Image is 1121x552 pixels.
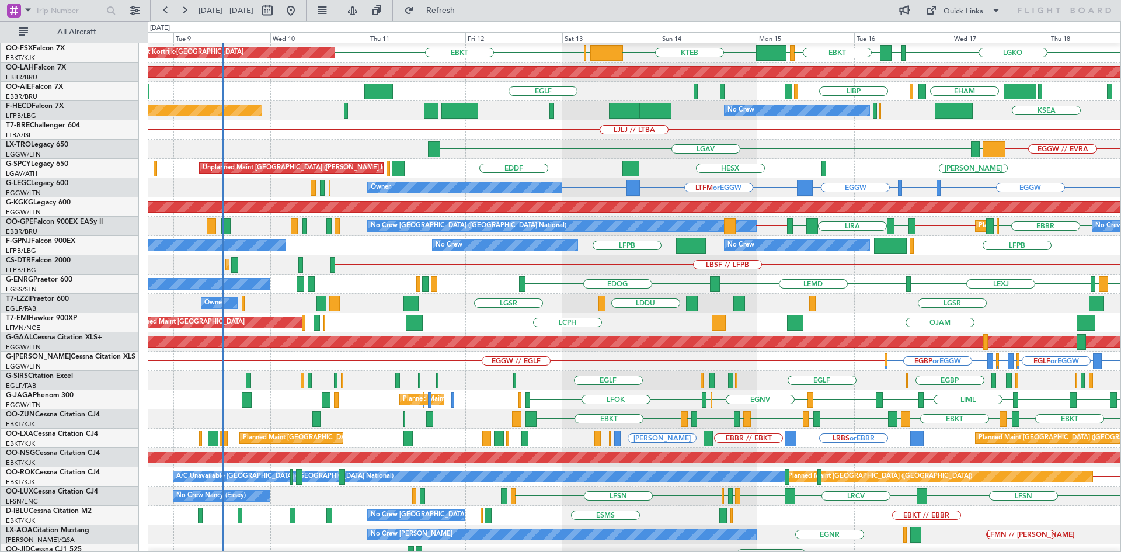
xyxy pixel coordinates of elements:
[204,294,224,312] div: Owner
[6,353,71,360] span: G-[PERSON_NAME]
[6,257,31,264] span: CS-DTR
[6,218,33,225] span: OO-GPE
[6,431,33,438] span: OO-LXA
[920,1,1007,20] button: Quick Links
[6,488,98,495] a: OO-LUXCessna Citation CJ4
[6,150,41,159] a: EGGW/LTN
[6,527,33,534] span: LX-AOA
[403,391,587,408] div: Planned Maint [GEOGRAPHIC_DATA] ([GEOGRAPHIC_DATA])
[6,497,38,506] a: LFSN/ENC
[6,103,64,110] a: F-HECDFalcon 7X
[133,314,245,331] div: Planned Maint [GEOGRAPHIC_DATA]
[6,411,100,418] a: OO-ZUNCessna Citation CJ4
[6,392,33,399] span: G-JAGA
[465,32,563,43] div: Fri 12
[6,381,36,390] a: EGLF/FAB
[6,141,31,148] span: LX-TRO
[6,478,35,487] a: EBKT/KJK
[6,527,89,534] a: LX-AOACitation Mustang
[6,180,31,187] span: G-LEGC
[952,32,1049,43] div: Wed 17
[6,469,35,476] span: OO-ROK
[6,64,66,71] a: OO-LAHFalcon 7X
[6,459,35,467] a: EBKT/KJK
[243,429,454,447] div: Planned Maint [GEOGRAPHIC_DATA] ([GEOGRAPHIC_DATA] National)
[6,276,72,283] a: G-ENRGPraetor 600
[6,199,71,206] a: G-KGKGLegacy 600
[788,468,972,485] div: Planned Maint [GEOGRAPHIC_DATA] ([GEOGRAPHIC_DATA])
[6,420,35,429] a: EBKT/KJK
[6,64,34,71] span: OO-LAH
[176,468,394,485] div: A/C Unavailable [GEOGRAPHIC_DATA] ([GEOGRAPHIC_DATA] National)
[6,315,77,322] a: T7-EMIHawker 900XP
[6,238,75,245] a: F-GPNJFalcon 900EX
[203,159,392,177] div: Unplanned Maint [GEOGRAPHIC_DATA] ([PERSON_NAME] Intl)
[727,237,754,254] div: No Crew
[6,431,98,438] a: OO-LXACessna Citation CJ4
[6,469,100,476] a: OO-ROKCessna Citation CJ4
[6,218,103,225] a: OO-GPEFalcon 900EX EASy II
[6,247,36,255] a: LFPB/LBG
[6,392,74,399] a: G-JAGAPhenom 300
[371,526,452,543] div: No Crew [PERSON_NAME]
[36,2,103,19] input: Trip Number
[6,84,31,91] span: OO-AIE
[6,45,65,52] a: OO-FSXFalcon 7X
[371,179,391,196] div: Owner
[6,199,33,206] span: G-KGKG
[6,131,32,140] a: LTBA/ISL
[6,161,68,168] a: G-SPCYLegacy 650
[6,122,80,129] a: T7-BREChallenger 604
[6,141,68,148] a: LX-TROLegacy 650
[416,6,465,15] span: Refresh
[107,44,243,61] div: Planned Maint Kortrijk-[GEOGRAPHIC_DATA]
[6,103,32,110] span: F-HECD
[6,353,135,360] a: G-[PERSON_NAME]Cessna Citation XLS
[436,237,462,254] div: No Crew
[6,227,37,236] a: EBBR/BRU
[944,6,983,18] div: Quick Links
[150,23,170,33] div: [DATE]
[6,315,29,322] span: T7-EMI
[229,256,364,273] div: Planned Maint Mugla ([GEOGRAPHIC_DATA])
[6,266,36,275] a: LFPB/LBG
[6,373,73,380] a: G-SIRSCitation Excel
[6,122,30,129] span: T7-BRE
[6,45,33,52] span: OO-FSX
[6,373,28,380] span: G-SIRS
[13,23,127,41] button: All Aircraft
[6,508,29,515] span: D-IBLU
[6,304,36,313] a: EGLF/FAB
[6,285,37,294] a: EGSS/STN
[6,343,41,352] a: EGGW/LTN
[6,112,36,120] a: LFPB/LBG
[6,450,100,457] a: OO-NSGCessna Citation CJ4
[6,189,41,197] a: EGGW/LTN
[6,516,35,525] a: EBKT/KJK
[6,161,31,168] span: G-SPCY
[6,401,41,409] a: EGGW/LTN
[6,238,31,245] span: F-GPNJ
[562,32,660,43] div: Sat 13
[368,32,465,43] div: Thu 11
[660,32,757,43] div: Sun 14
[6,439,35,448] a: EBKT/KJK
[6,411,35,418] span: OO-ZUN
[199,5,253,16] span: [DATE] - [DATE]
[6,508,92,515] a: D-IBLUCessna Citation M2
[6,180,68,187] a: G-LEGCLegacy 600
[6,334,33,341] span: G-GAAL
[6,257,71,264] a: CS-DTRFalcon 2000
[6,73,37,82] a: EBBR/BRU
[399,1,469,20] button: Refresh
[6,296,69,303] a: T7-LZZIPraetor 600
[6,84,63,91] a: OO-AIEFalcon 7X
[6,169,37,178] a: LGAV/ATH
[371,217,566,235] div: No Crew [GEOGRAPHIC_DATA] ([GEOGRAPHIC_DATA] National)
[270,32,368,43] div: Wed 10
[6,92,37,101] a: EBBR/BRU
[6,334,102,341] a: G-GAALCessna Citation XLS+
[30,28,123,36] span: All Aircraft
[6,276,33,283] span: G-ENRG
[6,450,35,457] span: OO-NSG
